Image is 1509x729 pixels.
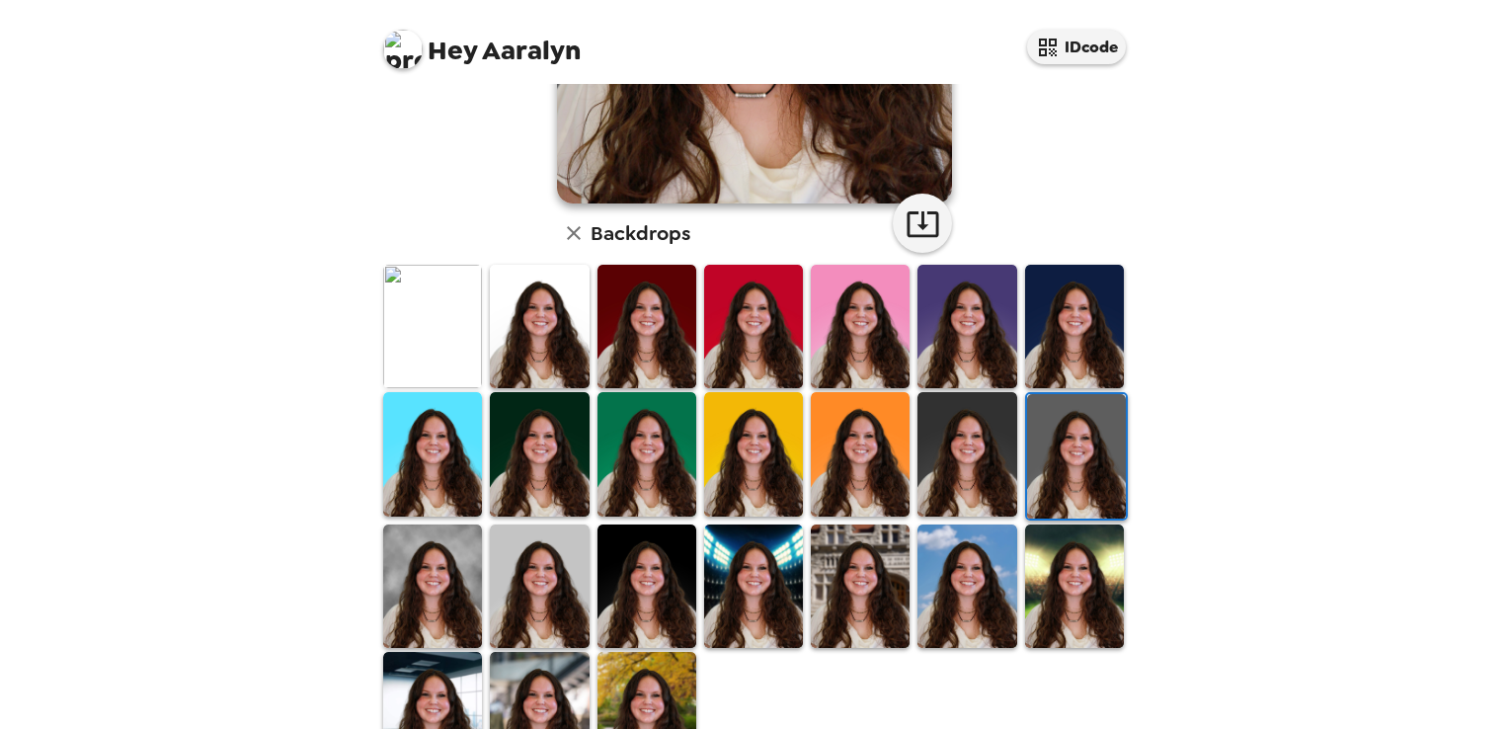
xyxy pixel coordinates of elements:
button: IDcode [1027,30,1126,64]
span: Aaralyn [383,20,581,64]
span: Hey [428,33,477,68]
h6: Backdrops [591,217,690,249]
img: Original [383,265,482,388]
img: profile pic [383,30,423,69]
